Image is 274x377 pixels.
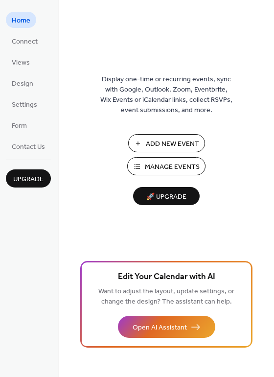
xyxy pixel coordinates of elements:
[6,169,51,188] button: Upgrade
[12,121,27,131] span: Form
[127,157,205,175] button: Manage Events
[6,96,43,112] a: Settings
[146,139,199,149] span: Add New Event
[118,270,215,284] span: Edit Your Calendar with AI
[118,316,215,338] button: Open AI Assistant
[12,37,38,47] span: Connect
[139,190,194,204] span: 🚀 Upgrade
[6,138,51,154] a: Contact Us
[6,12,36,28] a: Home
[13,174,44,185] span: Upgrade
[6,75,39,91] a: Design
[133,187,200,205] button: 🚀 Upgrade
[98,285,234,308] span: Want to adjust the layout, update settings, or change the design? The assistant can help.
[12,58,30,68] span: Views
[12,79,33,89] span: Design
[6,33,44,49] a: Connect
[128,134,205,152] button: Add New Event
[133,323,187,333] span: Open AI Assistant
[100,74,232,116] span: Display one-time or recurring events, sync with Google, Outlook, Zoom, Eventbrite, Wix Events or ...
[12,142,45,152] span: Contact Us
[12,16,30,26] span: Home
[145,162,200,172] span: Manage Events
[12,100,37,110] span: Settings
[6,54,36,70] a: Views
[6,117,33,133] a: Form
